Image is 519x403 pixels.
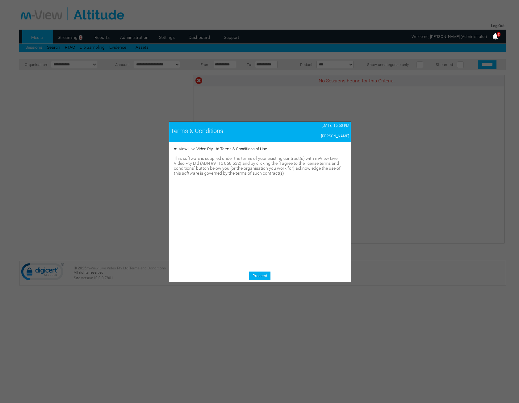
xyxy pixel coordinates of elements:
[249,272,270,280] a: Proceed
[174,156,341,176] span: This software is supplied under the terms of your existing contract(s) with m-View Live Video Pty...
[285,132,350,140] td: [PERSON_NAME]
[497,32,500,37] span: 2
[492,33,499,40] img: bell25.png
[285,122,350,129] td: [DATE] 15:50 PM
[171,127,284,135] div: Terms & Conditions
[174,147,267,151] span: m-View Live Video Pty Ltd Terms & Conditions of Use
